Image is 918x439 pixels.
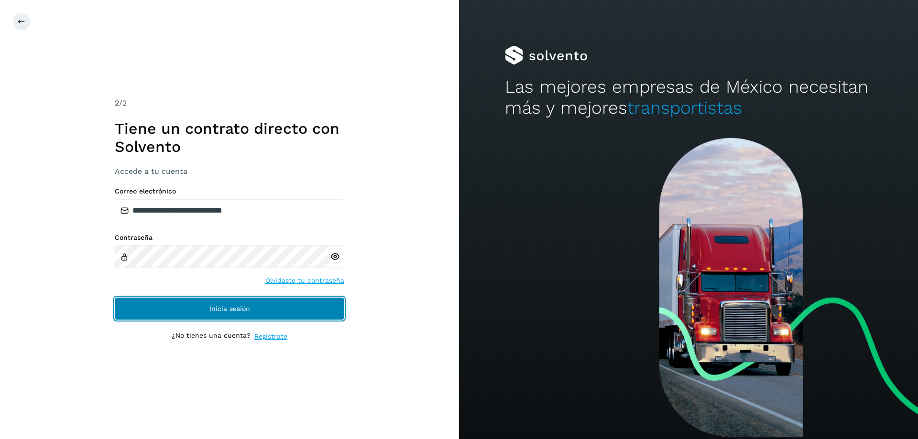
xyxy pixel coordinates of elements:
button: Inicia sesión [115,297,344,320]
label: Correo electrónico [115,187,344,195]
label: Contraseña [115,234,344,242]
p: ¿No tienes una cuenta? [172,332,251,342]
span: transportistas [627,97,742,118]
span: 2 [115,98,119,107]
div: /2 [115,97,344,109]
h2: Las mejores empresas de México necesitan más y mejores [505,76,872,119]
h1: Tiene un contrato directo con Solvento [115,119,344,156]
span: Inicia sesión [209,305,250,312]
a: Olvidaste tu contraseña [265,276,344,286]
h3: Accede a tu cuenta [115,167,344,176]
a: Regístrate [254,332,287,342]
